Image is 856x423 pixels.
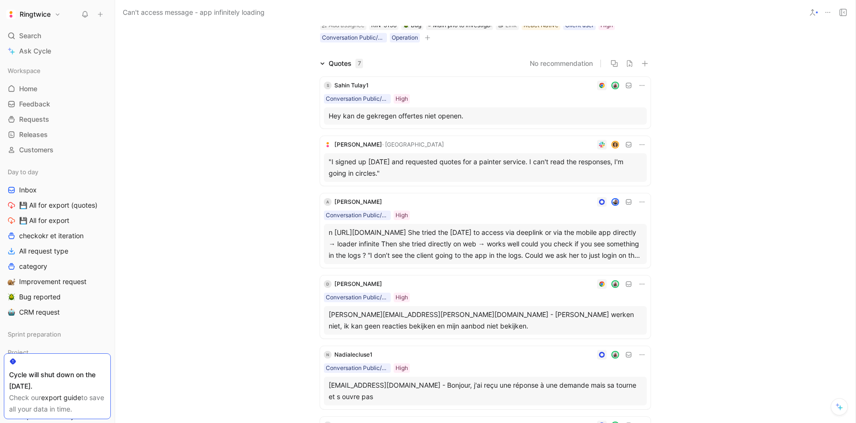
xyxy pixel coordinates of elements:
[326,293,389,302] div: Conversation Public/Private (message, discussion)
[334,351,373,358] span: Nadialecluse1
[326,94,389,104] div: Conversation Public/Private (message, discussion)
[20,10,51,19] h1: Ringtwice
[4,327,111,341] div: Sprint preparation
[19,145,53,155] span: Customers
[316,58,367,69] div: Quotes7
[4,82,111,96] a: Home
[4,44,111,58] a: Ask Cycle
[19,307,60,317] span: CRM request
[396,293,408,302] div: High
[324,198,332,206] div: A
[322,33,385,42] div: Conversation Public/Private (message, discussion)
[329,110,642,122] div: Hey kan de gekregen offertes niet openen.
[4,259,111,274] a: category
[612,352,619,358] img: avatar
[4,63,111,78] div: Workspace
[123,7,265,18] span: Can't access message - app infinitely loading
[382,141,444,148] span: · [GEOGRAPHIC_DATA]
[329,156,642,179] div: "I signed up [DATE] and requested quotes for a painter service. I can't read the responses, I'm g...
[19,262,47,271] span: category
[4,112,111,127] a: Requests
[334,141,382,148] span: [PERSON_NAME]
[329,380,642,402] div: [EMAIL_ADDRESS][DOMAIN_NAME] - Bonjour, j'ai reçu une réponse à une demande mais sa tourne et s o...
[6,276,17,287] button: 🐌
[324,280,332,288] div: D
[4,229,111,243] a: checkokr et iteration
[8,278,15,286] img: 🐌
[4,244,111,258] a: All request type
[334,280,382,287] span: [PERSON_NAME]
[329,58,363,69] div: Quotes
[324,82,332,89] div: S
[19,130,48,139] span: Releases
[19,277,86,286] span: Improvement request
[4,165,111,179] div: Day to day
[19,201,97,210] span: 💾 All for export (quotes)
[8,167,38,177] span: Day to day
[326,211,389,220] div: Conversation Public/Private (message, discussion)
[4,327,111,344] div: Sprint preparation
[329,309,642,332] div: [PERSON_NAME][EMAIL_ADDRESS][PERSON_NAME][DOMAIN_NAME] - [PERSON_NAME] werken niet, ik kan geen r...
[41,393,81,402] a: export guide
[334,198,382,205] span: [PERSON_NAME]
[19,99,50,109] span: Feedback
[324,141,332,148] img: logo
[612,199,619,205] img: avatar
[334,82,369,89] span: Sahin Tulay1
[19,231,84,241] span: checkokr et iteration
[19,216,69,225] span: 💾 All for export
[396,211,408,220] div: High
[4,305,111,319] a: 🤖CRM request
[9,369,106,392] div: Cycle will shut down on the [DATE].
[4,198,111,212] a: 💾 All for export (quotes)
[6,291,17,303] button: 🪲
[4,183,111,197] a: Inbox
[19,115,49,124] span: Requests
[4,275,111,289] a: 🐌Improvement request
[19,292,61,302] span: Bug reported
[612,142,619,148] img: avatar
[19,45,51,57] span: Ask Cycle
[9,392,106,415] div: Check our to save all your data in time.
[324,351,332,359] div: N
[4,143,111,157] a: Customers
[4,97,111,111] a: Feedback
[392,33,418,42] div: Operation
[612,281,619,287] img: avatar
[8,329,61,339] span: Sprint preparation
[329,227,642,261] div: n [URL][DOMAIN_NAME] She tried the [DATE] to access via deeplink or via the mobile app directly →...
[612,83,619,89] img: avatar
[6,307,17,318] button: 🤖
[4,213,111,228] a: 💾 All for export
[530,58,593,69] button: No recommendation
[355,59,363,68] div: 7
[19,185,37,195] span: Inbox
[4,290,111,304] a: 🪲Bug reported
[8,348,29,357] span: Project
[19,30,41,42] span: Search
[19,246,68,256] span: All request type
[6,10,16,19] img: Ringtwice
[4,345,111,360] div: Project
[4,8,63,21] button: RingtwiceRingtwice
[396,363,408,373] div: High
[326,363,389,373] div: Conversation Public/Private (message, discussion)
[4,29,111,43] div: Search
[4,165,111,319] div: Day to dayInbox💾 All for export (quotes)💾 All for exportcheckokr et iterationAll request typecate...
[8,66,41,75] span: Workspace
[396,94,408,104] div: High
[8,293,15,301] img: 🪲
[8,308,15,316] img: 🤖
[4,127,111,142] a: Releases
[19,84,37,94] span: Home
